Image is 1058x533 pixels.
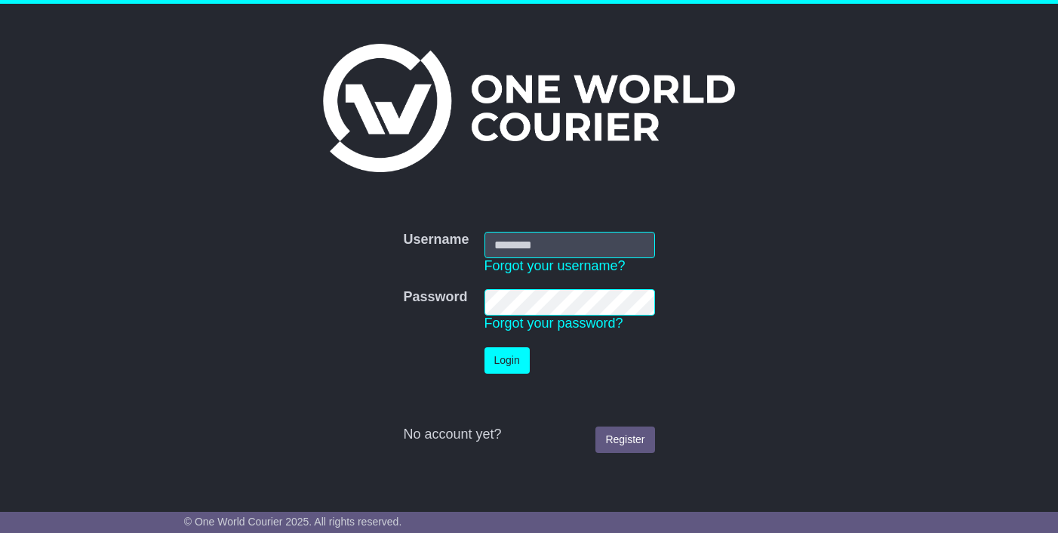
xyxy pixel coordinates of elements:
a: Forgot your password? [484,316,623,331]
label: Username [403,232,469,248]
label: Password [403,289,467,306]
img: One World [323,44,735,172]
a: Forgot your username? [484,258,626,273]
div: No account yet? [403,427,654,443]
a: Register [595,427,654,453]
span: © One World Courier 2025. All rights reserved. [184,516,402,528]
button: Login [484,347,530,374]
